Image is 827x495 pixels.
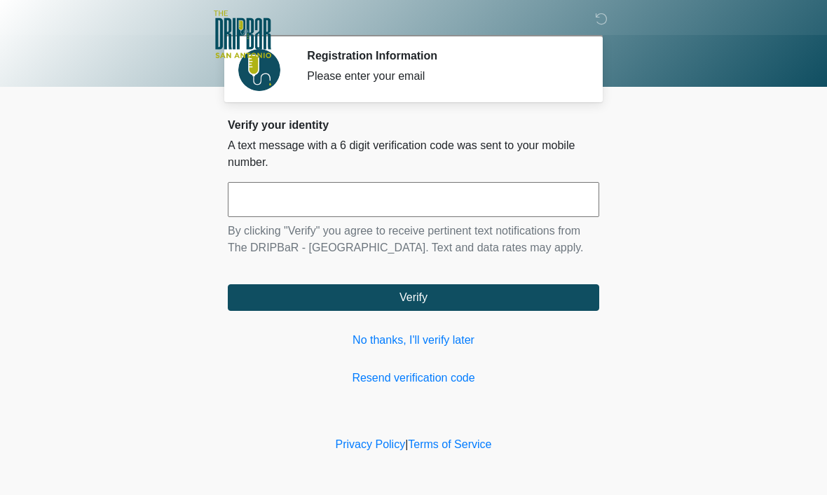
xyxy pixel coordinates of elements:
p: By clicking "Verify" you agree to receive pertinent text notifications from The DRIPBaR - [GEOGRA... [228,223,599,256]
a: Privacy Policy [336,438,406,450]
button: Verify [228,284,599,311]
div: Please enter your email [307,68,578,85]
p: A text message with a 6 digit verification code was sent to your mobile number. [228,137,599,171]
a: | [405,438,408,450]
a: Terms of Service [408,438,491,450]
img: Agent Avatar [238,49,280,91]
a: No thanks, I'll verify later [228,332,599,349]
img: The DRIPBaR - San Antonio Fossil Creek Logo [214,11,271,60]
h2: Verify your identity [228,118,599,132]
a: Resend verification code [228,370,599,386]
